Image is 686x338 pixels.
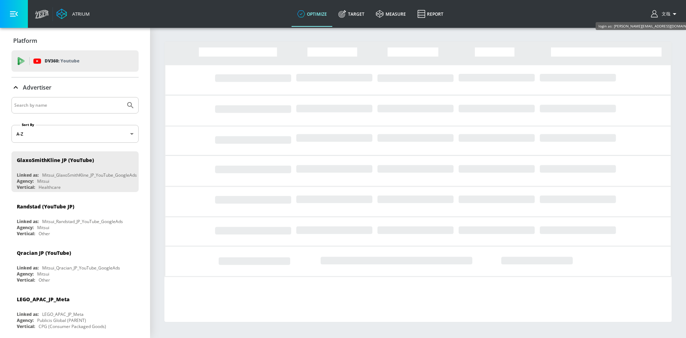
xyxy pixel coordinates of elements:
[39,277,50,283] div: Other
[39,231,50,237] div: Other
[60,57,79,65] p: Youtube
[56,9,90,19] a: Atrium
[23,84,51,91] p: Advertiser
[17,231,35,237] div: Vertical:
[412,1,449,27] a: Report
[17,317,34,323] div: Agency:
[17,218,39,225] div: Linked as:
[659,11,670,17] span: 文哉
[42,172,137,178] div: Mitsui_GlaxoSmithKline_JP_YouTube_GoogleAds
[20,122,36,127] label: Sort By
[11,77,139,97] div: Advertiser
[42,218,123,225] div: Mitsui_Randstad_JP_YouTube_GoogleAds
[11,151,139,192] div: GlaxoSmithKline JP (YouTube)Linked as:Mitsui_GlaxoSmithKline_JP_YouTube_GoogleAdsAgency:MitsuiVer...
[11,31,139,51] div: Platform
[17,184,35,190] div: Vertical:
[17,249,71,256] div: Qracian JP (YouTube)
[669,24,679,27] span: v 4.25.4
[333,1,370,27] a: Target
[69,11,90,17] div: Atrium
[11,244,139,285] div: Qracian JP (YouTube)Linked as:Mitsui_Qracian_JP_YouTube_GoogleAdsAgency:MitsuiVertical:Other
[14,101,123,110] input: Search by name
[37,317,86,323] div: Publicis Global (PARENT)
[17,178,34,184] div: Agency:
[39,323,106,329] div: CPG (Consumer Packaged Goods)
[11,50,139,72] div: DV360: Youtube
[17,311,39,317] div: Linked as:
[11,291,139,331] div: LEGO_APAC_JP_MetaLinked as:LEGO_APAC_JP_MetaAgency:Publicis Global (PARENT)Vertical:CPG (Consumer...
[17,265,39,271] div: Linked as:
[17,172,39,178] div: Linked as:
[17,157,94,163] div: GlaxoSmithKline JP (YouTube)
[42,311,84,317] div: LEGO_APAC_JP_Meta
[13,37,37,45] p: Platform
[17,203,74,210] div: Randstad (YouTube JP)
[37,225,49,231] div: Mitsui
[17,277,35,283] div: Vertical:
[45,57,79,65] p: DV360:
[11,125,139,143] div: A-Z
[292,1,333,27] a: optimize
[17,225,34,231] div: Agency:
[17,296,70,303] div: LEGO_APAC_JP_Meta
[37,271,49,277] div: Mitsui
[37,178,49,184] div: Mitsui
[651,10,679,18] button: 文哉
[17,271,34,277] div: Agency:
[11,198,139,238] div: Randstad (YouTube JP)Linked as:Mitsui_Randstad_JP_YouTube_GoogleAdsAgency:MitsuiVertical:Other
[39,184,61,190] div: Healthcare
[370,1,412,27] a: measure
[42,265,120,271] div: Mitsui_Qracian_JP_YouTube_GoogleAds
[17,323,35,329] div: Vertical:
